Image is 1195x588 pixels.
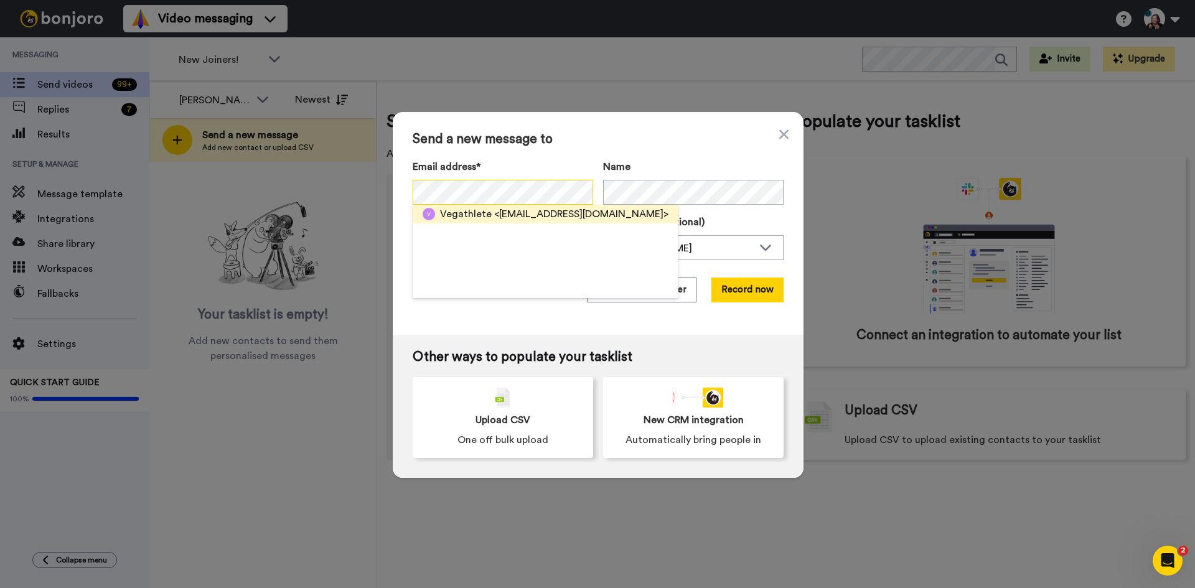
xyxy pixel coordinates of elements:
span: 2 [1178,546,1188,556]
div: animation [663,388,723,408]
span: Send a new message to [413,132,784,147]
iframe: Intercom live chat [1153,546,1183,576]
span: Name [603,159,630,174]
span: Vegathlete [440,207,492,222]
label: Assign it to (Optional) [603,215,784,230]
div: [PERSON_NAME] [614,241,753,256]
img: csv-grey.png [495,388,510,408]
label: Email address* [413,159,593,174]
span: Automatically bring people in [626,432,761,447]
span: New CRM integration [644,413,744,427]
span: Other ways to populate your tasklist [413,350,784,365]
span: One off bulk upload [457,432,548,447]
span: Upload CSV [476,413,530,427]
span: <[EMAIL_ADDRESS][DOMAIN_NAME]> [494,207,668,222]
button: Record now [711,278,784,302]
img: v.png [423,208,435,220]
